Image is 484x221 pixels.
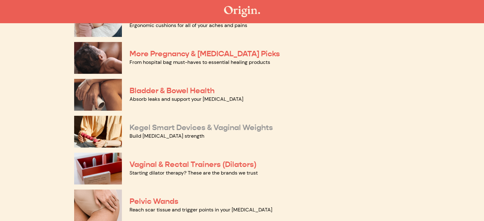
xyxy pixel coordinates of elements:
img: Vaginal & Rectal Trainers (Dilators) [74,153,122,184]
a: Reach scar tissue and trigger points in your [MEDICAL_DATA] [130,206,272,213]
a: Absorb leaks and support your [MEDICAL_DATA] [130,96,243,102]
a: Build [MEDICAL_DATA] strength [130,133,204,139]
a: More Pregnancy & [MEDICAL_DATA] Picks [130,49,280,59]
img: Bladder & Bowel Health [74,79,122,111]
a: Kegel Smart Devices & Vaginal Weights [130,123,273,132]
a: Vaginal & Rectal Trainers (Dilators) [130,160,256,169]
img: Kegel Smart Devices & Vaginal Weights [74,116,122,148]
a: Ergonomic cushions for all of your aches and pains [130,22,247,29]
a: From hospital bag must-haves to essential healing products [130,59,270,66]
img: The Origin Shop [224,6,260,17]
a: Pelvic Wands [130,197,179,206]
a: Bladder & Bowel Health [130,86,214,95]
a: Starting dilator therapy? These are the brands we trust [130,169,258,176]
img: More Pregnancy & Postpartum Picks [74,42,122,74]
